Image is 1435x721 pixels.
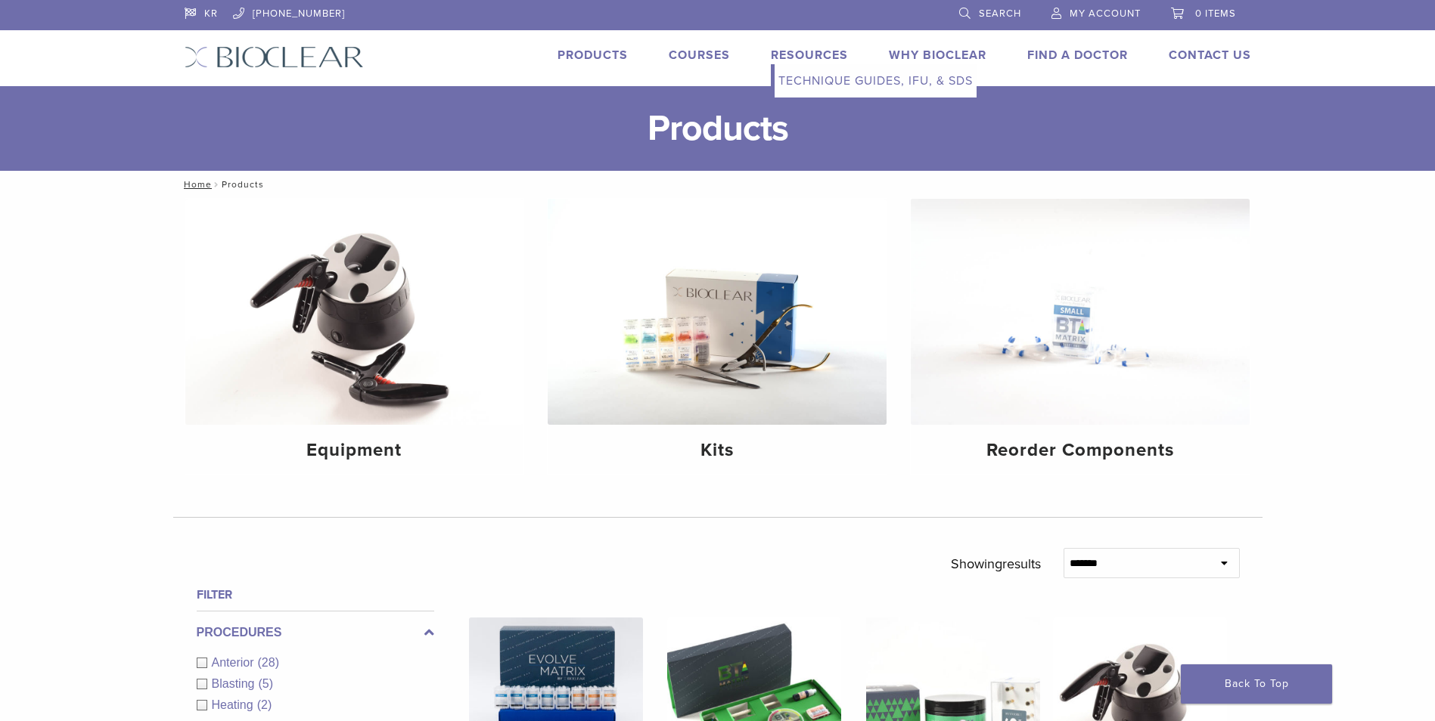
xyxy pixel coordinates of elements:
[1070,8,1141,20] span: My Account
[979,8,1021,20] span: Search
[548,199,887,474] a: Kits
[1181,664,1332,704] a: Back To Top
[669,48,730,63] a: Courses
[258,656,279,669] span: (28)
[923,437,1238,464] h4: Reorder Components
[889,48,986,63] a: Why Bioclear
[1027,48,1128,63] a: Find A Doctor
[558,48,628,63] a: Products
[197,586,434,604] h4: Filter
[1195,8,1236,20] span: 0 items
[173,171,1263,198] nav: Products
[771,48,848,63] a: Resources
[185,199,524,425] img: Equipment
[197,437,512,464] h4: Equipment
[212,677,259,690] span: Blasting
[185,46,364,68] img: Bioclear
[185,199,524,474] a: Equipment
[560,437,874,464] h4: Kits
[911,199,1250,425] img: Reorder Components
[775,64,977,97] a: Technique Guides, IFU, & SDS
[212,181,222,188] span: /
[951,548,1041,580] p: Showing results
[212,698,257,711] span: Heating
[212,656,258,669] span: Anterior
[548,199,887,425] img: Kits
[1169,48,1251,63] a: Contact Us
[911,199,1250,474] a: Reorder Components
[257,698,272,711] span: (2)
[197,624,434,642] label: Procedures
[179,179,212,190] a: Home
[258,677,273,690] span: (5)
